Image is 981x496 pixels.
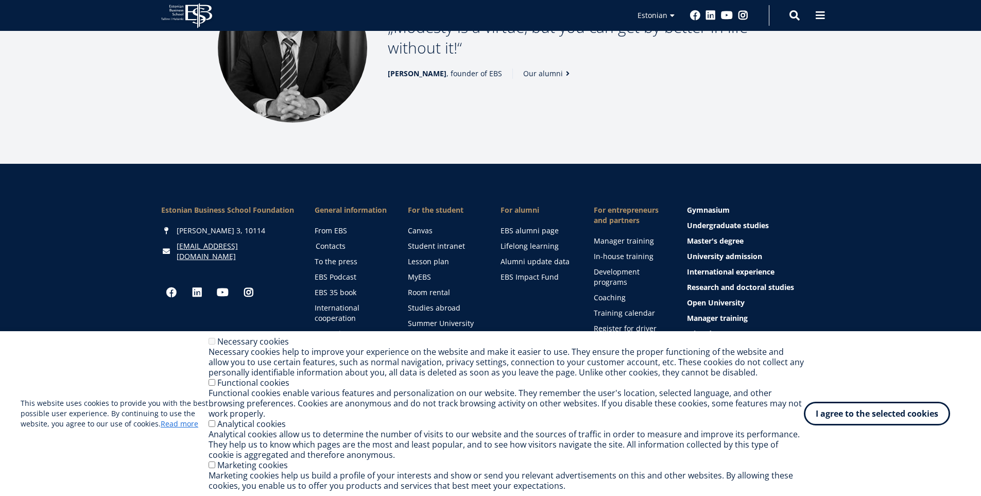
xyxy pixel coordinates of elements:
[687,282,794,292] font: Research and doctoral studies
[315,205,387,215] font: General information
[523,69,573,79] a: Our alumni
[209,346,804,378] font: Necessary cookies help to improve your experience on the website and make it easier to use. They ...
[687,236,820,246] a: Master's degree
[315,287,387,298] a: EBS 35 book
[687,329,820,339] a: Microdegrees
[804,402,950,425] button: I agree to the selected cookies
[687,267,775,277] font: International experience
[594,293,626,302] font: Coaching
[315,256,357,266] font: To the press
[501,272,573,282] a: EBS Impact Fund
[501,226,559,235] font: EBS alumni page
[316,241,388,251] a: Contacts
[315,287,356,297] font: EBS 35 book
[501,256,570,266] font: Alumni update data
[501,205,539,215] font: For alumni
[315,226,347,235] font: From EBS
[316,241,346,251] font: Contacts
[408,303,480,313] a: Studies abroad
[408,318,474,328] font: Summer University
[501,256,573,267] a: Alumni update data
[209,387,802,419] font: Functional cookies enable various features and personalization on our website. They remember the ...
[177,226,265,235] font: [PERSON_NAME] 3, 10114
[217,459,288,471] font: Marketing cookies
[687,313,820,323] a: Manager training
[161,419,198,429] font: Read more
[594,267,666,287] a: Development programs
[408,205,480,215] a: For the student
[687,251,820,262] a: University admission
[687,205,730,215] font: Gymnasium
[501,226,573,236] a: EBS alumni page
[594,267,640,287] font: Development programs
[594,323,657,344] font: Register for driver training
[21,398,208,429] font: This website uses cookies to provide you with the best possible user experience. By continuing to...
[594,251,653,261] font: In-house training
[161,205,294,215] font: Estonian Business School Foundation
[594,323,666,344] a: Register for driver training
[388,16,748,58] font: Modesty is a virtue, but you can get by better in life without it!
[501,241,573,251] a: Lifelong learning
[687,313,748,323] font: Manager training
[408,226,480,236] a: Canvas
[315,303,359,323] font: International cooperation
[687,298,820,308] a: Open University
[408,256,480,267] a: Lesson plan
[217,377,289,388] font: Functional cookies
[523,69,563,78] font: Our alumni
[209,429,800,460] font: Analytical cookies allow us to determine the number of visits to our website and the sources of t...
[501,272,559,282] font: EBS Impact Fund
[315,303,387,323] a: International cooperation
[408,303,460,313] font: Studies abroad
[687,220,769,230] font: Undergraduate studies
[408,241,480,251] a: Student intranet
[315,272,356,282] font: EBS Podcast
[687,205,820,215] a: Gymnasium
[687,236,744,246] font: Master's degree
[408,272,480,282] a: MyEBS
[408,318,480,329] a: Summer University
[446,69,502,78] font: , founder of EBS
[594,205,659,225] font: For entrepreneurs and partners
[408,205,463,215] font: For the student
[687,329,735,338] font: Microdegrees
[408,226,433,235] font: Canvas
[687,220,820,231] a: Undergraduate studies
[501,241,559,251] font: Lifelong learning
[217,418,286,430] font: Analytical cookies
[594,236,654,246] font: Manager training
[177,241,238,261] font: [EMAIL_ADDRESS][DOMAIN_NAME]
[594,236,666,246] a: Manager training
[594,293,666,303] a: Coaching
[315,256,387,267] a: To the press
[315,329,349,338] font: Vacancies
[217,336,289,347] font: Necessary cookies
[209,470,793,491] font: Marketing cookies help us build a profile of your interests and show or send you relevant adverti...
[594,308,655,318] font: Training calendar
[315,272,387,282] a: EBS Podcast
[388,69,446,78] font: [PERSON_NAME]
[161,419,198,429] a: Read more
[687,267,820,277] a: International experience
[315,329,387,339] a: Vacancies
[408,272,431,282] font: MyEBS
[177,241,294,262] a: [EMAIL_ADDRESS][DOMAIN_NAME]
[594,308,666,318] a: Training calendar
[408,287,450,297] font: Room rental
[687,251,762,261] font: University admission
[408,256,449,266] font: Lesson plan
[315,226,387,236] a: From EBS
[687,298,745,307] font: Open University
[687,282,820,293] a: Research and doctoral studies
[408,287,480,298] a: Room rental
[816,408,938,419] font: I agree to the selected cookies
[408,241,465,251] font: Student intranet
[594,251,666,262] a: In-house training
